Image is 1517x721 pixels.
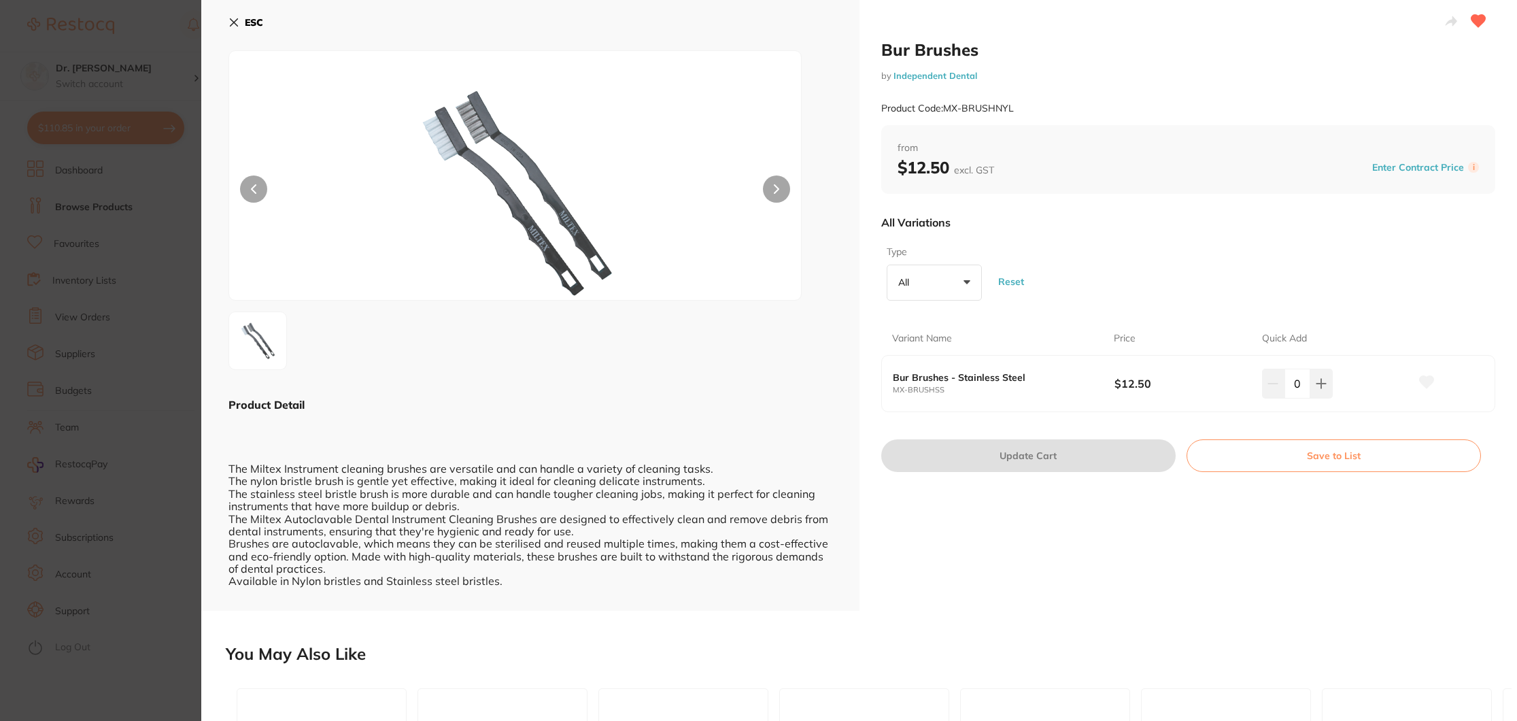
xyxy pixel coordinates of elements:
[898,157,994,178] b: $12.50
[887,246,978,259] label: Type
[881,439,1176,472] button: Update Cart
[1114,376,1248,391] b: $12.50
[245,16,263,29] b: ESC
[881,39,1496,60] h2: Bur Brushes
[1468,162,1479,173] label: i
[893,372,1092,383] b: Bur Brushes - Stainless Steel
[994,256,1028,306] button: Reset
[881,103,1014,114] small: Product Code: MX-BRUSHNYL
[1114,332,1136,346] p: Price
[881,71,1496,81] small: by
[233,316,282,365] img: aWR0aD0xOTIw
[898,276,915,288] p: All
[1187,439,1481,472] button: Save to List
[1368,161,1468,174] button: Enter Contract Price
[893,70,977,81] a: Independent Dental
[887,265,982,301] button: All
[1262,332,1307,346] p: Quick Add
[892,332,952,346] p: Variant Name
[954,164,994,176] span: excl. GST
[343,85,687,300] img: aWR0aD0xOTIw
[228,11,263,34] button: ESC
[228,398,305,412] b: Product Detail
[898,141,1480,155] span: from
[893,386,1114,395] small: MX-BRUSHSS
[226,645,1512,664] h2: You May Also Like
[228,412,832,600] div: The Miltex Instrument cleaning brushes are versatile and can handle a variety of cleaning tasks. ...
[881,216,951,229] p: All Variations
